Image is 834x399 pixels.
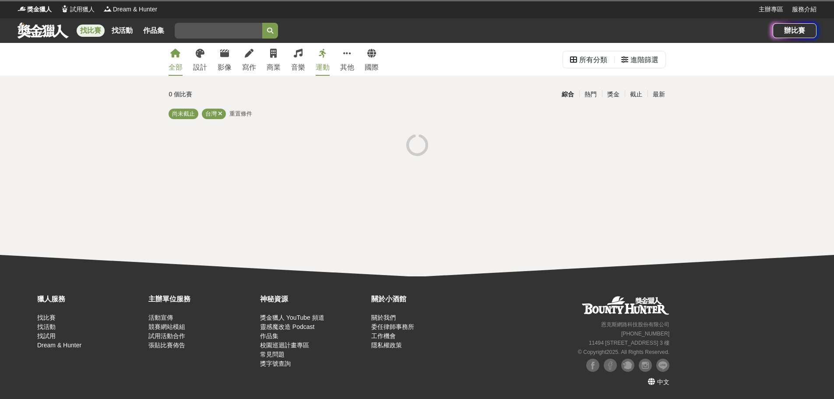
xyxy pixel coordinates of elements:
a: 獎字號查詢 [260,360,291,367]
div: 熱門 [579,87,602,102]
div: 運動 [316,62,330,73]
div: 獎金 [602,87,625,102]
div: 截止 [625,87,647,102]
span: 尚未截止 [172,110,195,117]
a: 辦比賽 [773,23,816,38]
div: 主辦單位服務 [148,294,255,304]
small: [PHONE_NUMBER] [621,331,669,337]
img: Plurk [621,359,634,372]
a: Logo試用獵人 [60,5,95,14]
img: Facebook [604,359,617,372]
img: Facebook [586,359,599,372]
div: 全部 [169,62,183,73]
div: 0 個比賽 [169,87,334,102]
span: 獎金獵人 [27,5,52,14]
a: 全部 [169,43,183,76]
a: 作品集 [260,332,278,339]
a: 主辦專區 [759,5,783,14]
a: 找比賽 [37,314,56,321]
div: 國際 [365,62,379,73]
a: 活動宣傳 [148,314,173,321]
a: 音樂 [291,43,305,76]
a: 找活動 [108,25,136,37]
a: Dream & Hunter [37,342,81,349]
a: 商業 [267,43,281,76]
a: 關於我們 [371,314,396,321]
a: 作品集 [140,25,168,37]
a: 設計 [193,43,207,76]
img: Logo [60,4,69,13]
div: 商業 [267,62,281,73]
a: 工作機會 [371,332,396,339]
a: 找比賽 [77,25,105,37]
div: 獵人服務 [37,294,144,304]
a: Logo獎金獵人 [18,5,52,14]
small: 11494 [STREET_ADDRESS] 3 樓 [589,340,669,346]
a: 試用活動合作 [148,332,185,339]
div: 關於小酒館 [371,294,478,304]
img: Instagram [639,359,652,372]
a: 找活動 [37,323,56,330]
a: 張貼比賽佈告 [148,342,185,349]
a: 獎金獵人 YouTube 頻道 [260,314,324,321]
img: Logo [103,4,112,13]
span: 中文 [657,378,669,385]
span: 試用獵人 [70,5,95,14]
div: 影像 [218,62,232,73]
small: 恩克斯網路科技股份有限公司 [601,321,669,328]
div: 所有分類 [579,51,607,69]
div: 進階篩選 [630,51,658,69]
a: 靈感魔改造 Podcast [260,323,314,330]
a: 其他 [340,43,354,76]
span: Dream & Hunter [113,5,157,14]
div: 其他 [340,62,354,73]
a: 影像 [218,43,232,76]
span: 重置條件 [229,110,252,117]
div: 最新 [647,87,670,102]
a: 國際 [365,43,379,76]
div: 綜合 [556,87,579,102]
a: 常見問題 [260,351,285,358]
div: 音樂 [291,62,305,73]
div: 寫作 [242,62,256,73]
a: 校園巡迴計畫專區 [260,342,309,349]
img: LINE [656,359,669,372]
a: LogoDream & Hunter [103,5,157,14]
a: 運動 [316,43,330,76]
img: Logo [18,4,26,13]
div: 設計 [193,62,207,73]
a: 找試用 [37,332,56,339]
div: 神秘資源 [260,294,367,304]
a: 寫作 [242,43,256,76]
small: © Copyright 2025 . All Rights Reserved. [578,349,669,355]
a: 服務介紹 [792,5,816,14]
a: 隱私權政策 [371,342,402,349]
a: 競賽網站模組 [148,323,185,330]
span: 台灣 [205,110,217,117]
a: 委任律師事務所 [371,323,414,330]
